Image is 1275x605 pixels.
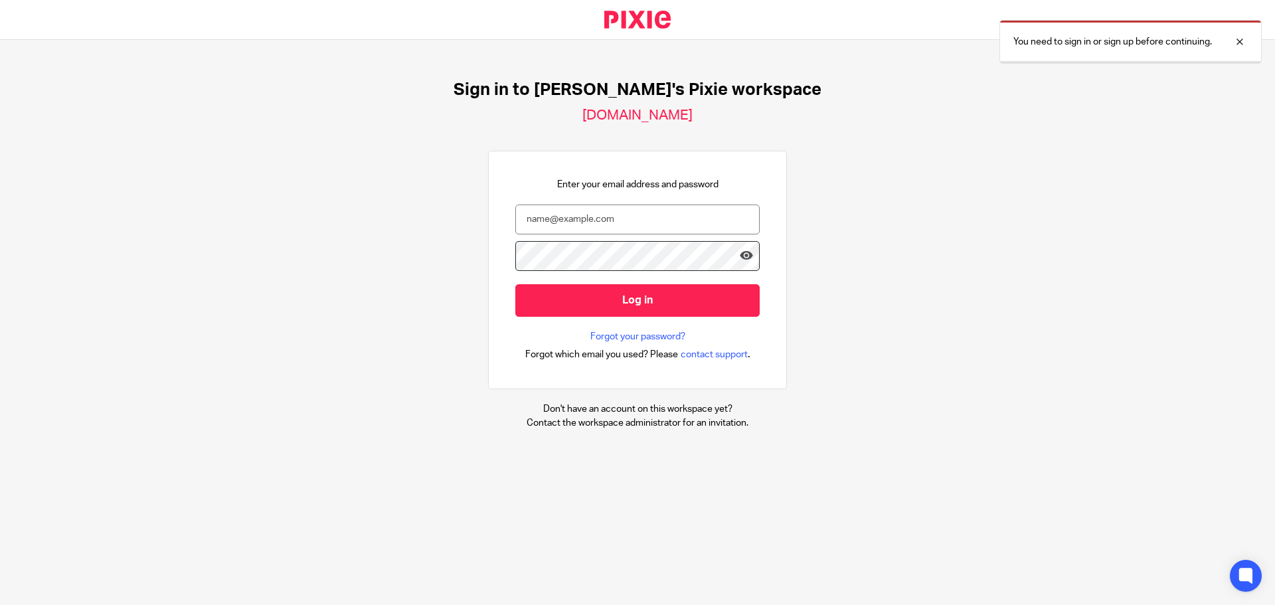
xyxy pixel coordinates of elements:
div: . [525,347,750,362]
p: Don't have an account on this workspace yet? [527,402,748,416]
a: Forgot your password? [590,330,685,343]
p: Enter your email address and password [557,178,719,191]
span: contact support [681,348,748,361]
p: Contact the workspace administrator for an invitation. [527,416,748,430]
input: name@example.com [515,205,760,234]
input: Log in [515,284,760,317]
span: Forgot which email you used? Please [525,348,678,361]
h2: [DOMAIN_NAME] [582,107,693,124]
p: You need to sign in or sign up before continuing. [1013,35,1212,48]
h1: Sign in to [PERSON_NAME]'s Pixie workspace [454,80,821,100]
